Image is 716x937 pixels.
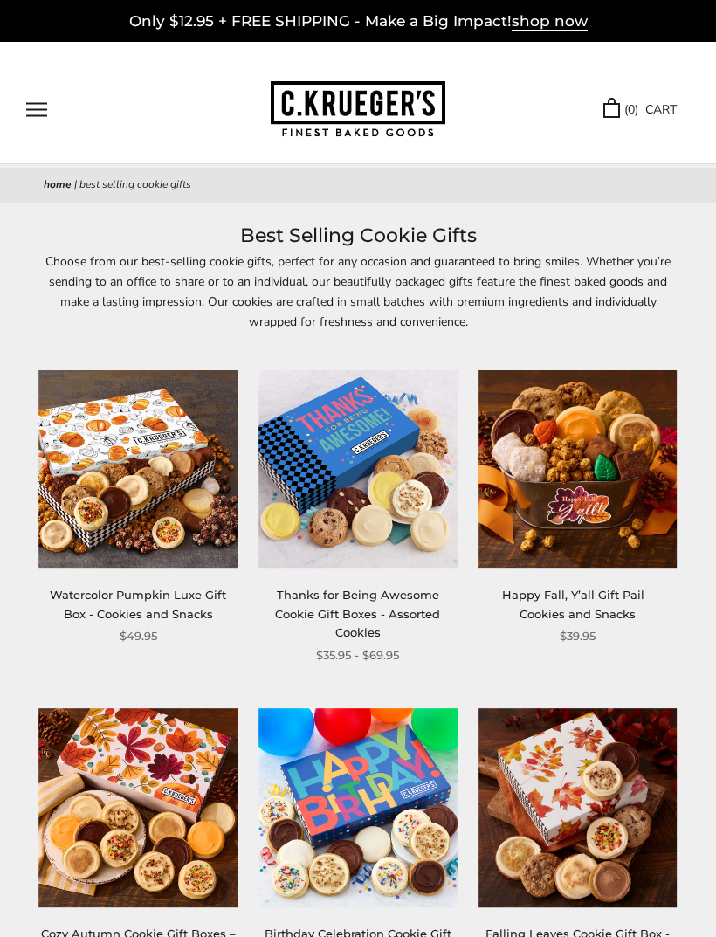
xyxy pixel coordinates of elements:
[275,588,440,639] a: Thanks for Being Awesome Cookie Gift Boxes - Assorted Cookies
[44,220,672,251] h1: Best Selling Cookie Gifts
[44,177,72,191] a: Home
[478,708,678,907] img: Falling Leaves Cookie Gift Box - Assorted Cookies
[39,708,238,907] img: Cozy Autumn Cookie Gift Boxes – Iced Cookies
[74,177,77,191] span: |
[502,588,654,620] a: Happy Fall, Y’all Gift Pail – Cookies and Snacks
[258,370,458,569] img: Thanks for Being Awesome Cookie Gift Boxes - Assorted Cookies
[271,81,445,138] img: C.KRUEGER'S
[560,627,596,645] span: $39.95
[478,370,678,569] img: Happy Fall, Y’all Gift Pail – Cookies and Snacks
[26,102,47,117] button: Open navigation
[603,100,677,120] a: (0) CART
[50,588,226,620] a: Watercolor Pumpkin Luxe Gift Box - Cookies and Snacks
[129,12,588,31] a: Only $12.95 + FREE SHIPPING - Make a Big Impact!shop now
[512,12,588,31] span: shop now
[316,646,399,665] span: $35.95 - $69.95
[120,627,157,645] span: $49.95
[258,708,458,907] img: Birthday Celebration Cookie Gift Boxes - Select Your Cookies
[44,251,672,352] p: Choose from our best-selling cookie gifts, perfect for any occasion and guaranteed to bring smile...
[39,370,238,569] img: Watercolor Pumpkin Luxe Gift Box - Cookies and Snacks
[44,176,672,194] nav: breadcrumbs
[79,177,191,191] span: Best Selling Cookie Gifts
